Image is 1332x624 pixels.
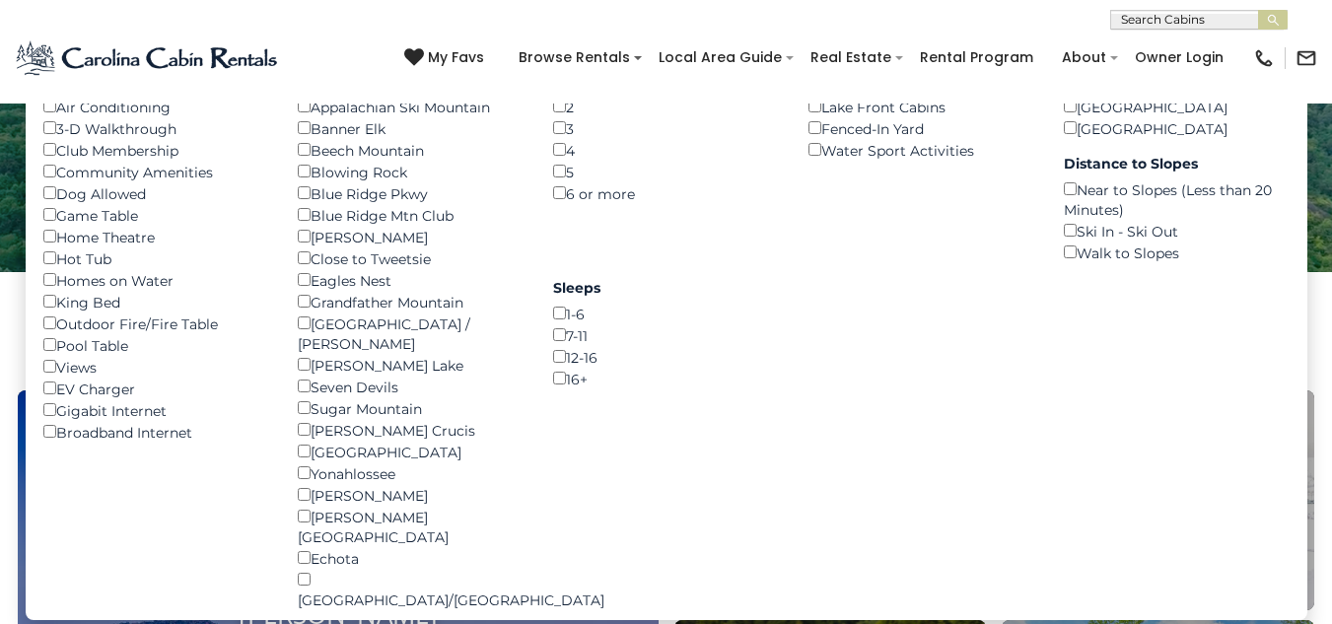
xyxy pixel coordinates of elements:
div: Home Theatre [43,226,269,247]
div: 12-16 [553,346,779,368]
div: Views [43,356,269,378]
div: Dog Allowed [43,182,269,204]
div: 4 [553,139,779,161]
div: Yonahlossee [298,462,524,484]
div: 1-6 [553,303,779,324]
a: Owner Login [1125,42,1233,73]
div: [PERSON_NAME] Lake [298,354,524,376]
div: 5 [553,161,779,182]
div: 3-D Walkthrough [43,117,269,139]
div: Air Conditioning [43,96,269,117]
div: Eagles Nest [298,269,524,291]
div: Ski In - Ski Out [1064,220,1290,242]
div: Homes on Water [43,269,269,291]
div: Echota [298,547,524,569]
a: Browse Rentals [509,42,640,73]
div: [GEOGRAPHIC_DATA]/[GEOGRAPHIC_DATA] [298,569,524,610]
div: Water Sport Activities [808,139,1034,161]
label: Distance to Slopes [1064,154,1290,173]
div: [GEOGRAPHIC_DATA] / [PERSON_NAME] [298,312,524,354]
div: Blowing Rock [298,161,524,182]
div: [GEOGRAPHIC_DATA] [298,441,524,462]
div: Walk to Slopes [1064,242,1290,263]
div: Hot Tub [43,247,269,269]
label: Sleeps [553,278,779,298]
div: Community Amenities [43,161,269,182]
div: 7-11 [553,324,779,346]
a: Real Estate [801,42,901,73]
div: [PERSON_NAME] Crucis [298,419,524,441]
a: Rental Program [910,42,1043,73]
div: EV Charger [43,378,269,399]
div: Gigabit Internet [43,399,269,421]
div: Appalachian Ski Mountain [298,96,524,117]
h3: Select Your Destination [15,321,1317,390]
div: Club Membership [43,139,269,161]
div: [PERSON_NAME] [298,226,524,247]
a: Local Area Guide [649,42,792,73]
div: 3 [553,117,779,139]
div: Near to Slopes (Less than 20 Minutes) [1064,178,1290,220]
div: 6 or more [553,182,779,204]
div: Broadband Internet [43,421,269,443]
span: My Favs [428,47,484,68]
img: Blue-2.png [15,38,281,78]
div: Grandfather Mountain [298,291,524,312]
div: Game Table [43,204,269,226]
div: Beech Mountain [298,139,524,161]
div: Banner Elk [298,117,524,139]
div: [PERSON_NAME] [298,484,524,506]
div: Blue Ridge Mtn Club [298,204,524,226]
img: phone-regular-black.png [1253,47,1275,69]
div: Fenced-In Yard [808,117,1034,139]
div: Lake Front Cabins [808,96,1034,117]
div: [GEOGRAPHIC_DATA] [1064,117,1290,139]
div: Close to Tweetsie [298,247,524,269]
div: King Bed [43,291,269,312]
div: 16+ [553,368,779,389]
div: [PERSON_NAME][GEOGRAPHIC_DATA] [298,506,524,547]
div: Pool Table [43,334,269,356]
div: [GEOGRAPHIC_DATA] [1064,96,1290,117]
div: Seven Devils [298,376,524,397]
div: Blue Ridge Pkwy [298,182,524,204]
a: My Favs [404,47,489,69]
div: Outdoor Fire/Fire Table [43,312,269,334]
div: Sugar Mountain [298,397,524,419]
div: 2 [553,96,779,117]
a: About [1052,42,1116,73]
img: mail-regular-black.png [1296,47,1317,69]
